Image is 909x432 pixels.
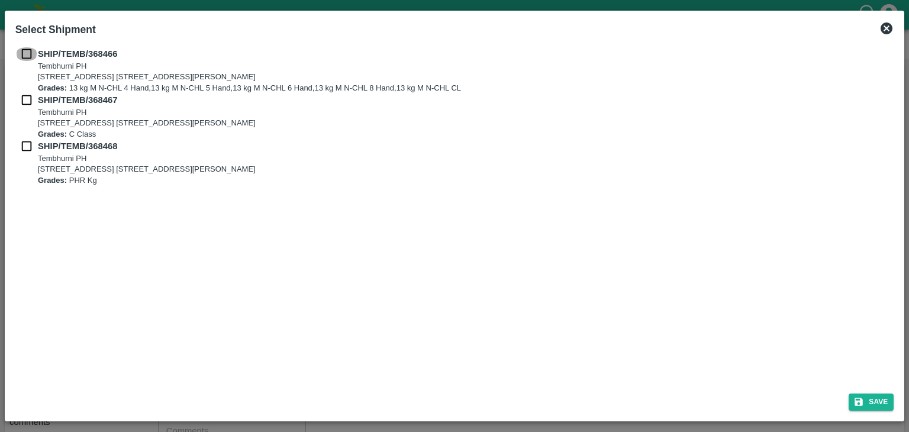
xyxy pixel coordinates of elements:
b: Grades: [38,176,67,185]
p: [STREET_ADDRESS] [STREET_ADDRESS][PERSON_NAME] [38,118,256,129]
p: 13 kg M N-CHL 4 Hand,13 kg M N-CHL 5 Hand,13 kg M N-CHL 6 Hand,13 kg M N-CHL 8 Hand,13 kg M N-CHL CL [38,83,461,94]
b: Grades: [38,83,67,92]
p: PHR Kg [38,175,256,186]
b: SHIP/TEMB/368467 [38,95,117,105]
p: [STREET_ADDRESS] [STREET_ADDRESS][PERSON_NAME] [38,164,256,175]
button: Save [849,394,894,411]
p: Tembhurni PH [38,153,256,165]
p: Tembhurni PH [38,61,461,72]
b: Grades: [38,130,67,138]
b: SHIP/TEMB/368468 [38,141,117,151]
p: C Class [38,129,256,140]
b: Select Shipment [15,24,96,36]
p: Tembhurni PH [38,107,256,118]
p: [STREET_ADDRESS] [STREET_ADDRESS][PERSON_NAME] [38,72,461,83]
b: SHIP/TEMB/368466 [38,49,117,59]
